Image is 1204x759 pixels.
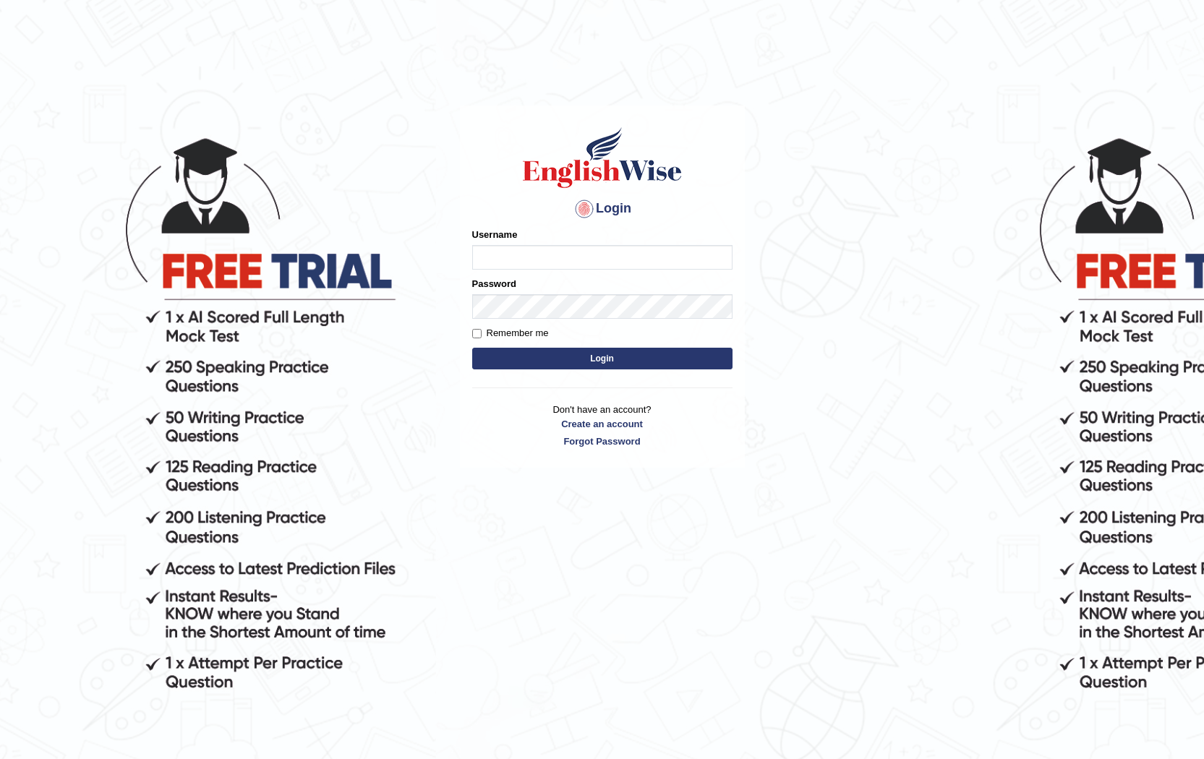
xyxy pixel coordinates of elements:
[520,125,685,190] img: Logo of English Wise sign in for intelligent practice with AI
[472,197,733,220] h4: Login
[472,434,733,448] a: Forgot Password
[472,403,733,447] p: Don't have an account?
[472,417,733,431] a: Create an account
[472,348,733,369] button: Login
[472,277,516,291] label: Password
[472,228,518,241] label: Username
[472,326,549,340] label: Remember me
[472,329,482,338] input: Remember me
